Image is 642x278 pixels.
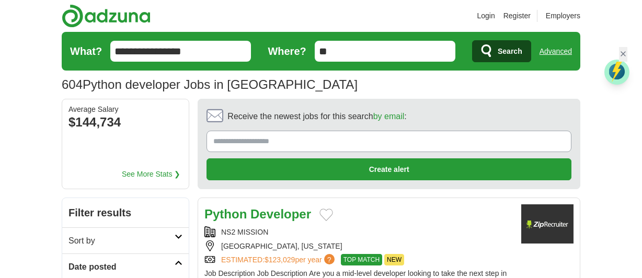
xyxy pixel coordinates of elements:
div: [GEOGRAPHIC_DATA], [US_STATE] [204,240,513,252]
h2: Sort by [68,234,175,248]
button: Add to favorite jobs [319,209,333,221]
img: Company logo [521,204,574,244]
strong: Developer [250,207,311,221]
label: What? [70,43,102,60]
span: 604 [62,75,83,95]
a: Login [477,10,495,21]
label: Where? [268,43,306,60]
a: Advanced [540,41,572,62]
a: See More Stats ❯ [122,168,180,180]
div: NS2 MISSION [204,226,513,238]
span: Receive the newest jobs for this search : [227,110,406,123]
a: Python Developer [204,207,311,221]
span: TOP MATCH [341,254,382,265]
a: Employers [546,10,580,21]
a: by email [373,112,405,121]
a: ESTIMATED:$123,029per year? [221,254,337,265]
a: Register [503,10,531,21]
button: Search [472,40,531,62]
span: ? [324,254,335,264]
h1: Python developer Jobs in [GEOGRAPHIC_DATA] [62,77,358,91]
img: Adzuna logo [62,4,151,28]
span: $123,029 [265,256,295,264]
div: $144,734 [68,113,182,132]
button: Create alert [207,158,571,180]
a: Sort by [62,227,189,254]
h2: Date posted [68,260,175,274]
h2: Filter results [62,198,189,227]
span: NEW [384,254,404,265]
div: Average Salary [68,106,182,113]
span: Search [498,41,522,62]
strong: Python [204,207,247,221]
